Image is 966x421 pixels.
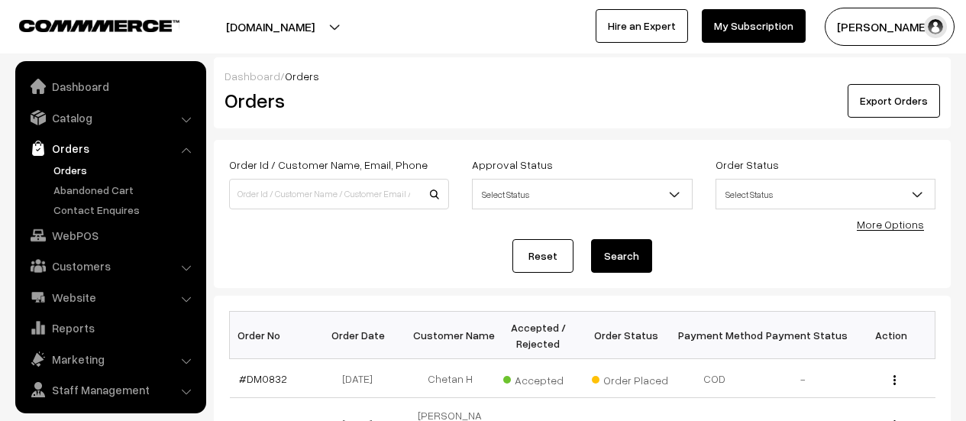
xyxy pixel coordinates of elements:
[229,179,449,209] input: Order Id / Customer Name / Customer Email / Customer Phone
[583,312,671,359] th: Order Status
[592,368,668,388] span: Order Placed
[406,359,495,398] td: Chetan H
[225,70,280,83] a: Dashboard
[494,312,583,359] th: Accepted / Rejected
[19,222,201,249] a: WebPOS
[848,84,940,118] button: Export Orders
[503,368,580,388] span: Accepted
[670,359,759,398] td: COD
[406,312,495,359] th: Customer Name
[512,239,573,273] a: Reset
[19,283,201,311] a: Website
[472,157,553,173] label: Approval Status
[702,9,806,43] a: My Subscription
[229,157,428,173] label: Order Id / Customer Name, Email, Phone
[239,372,287,385] a: #DM0832
[225,89,447,112] h2: Orders
[230,312,318,359] th: Order No
[173,8,368,46] button: [DOMAIN_NAME]
[50,182,201,198] a: Abandoned Cart
[473,181,691,208] span: Select Status
[50,162,201,178] a: Orders
[825,8,955,46] button: [PERSON_NAME]
[716,179,935,209] span: Select Status
[19,20,179,31] img: COMMMERCE
[19,345,201,373] a: Marketing
[857,218,924,231] a: More Options
[318,359,406,398] td: [DATE]
[19,376,201,403] a: Staff Management
[759,312,848,359] th: Payment Status
[50,202,201,218] a: Contact Enquires
[19,104,201,131] a: Catalog
[19,15,153,34] a: COMMMERCE
[285,70,319,83] span: Orders
[318,312,406,359] th: Order Date
[893,375,896,385] img: Menu
[924,15,947,38] img: user
[716,157,779,173] label: Order Status
[19,314,201,342] a: Reports
[225,68,940,84] div: /
[591,239,652,273] button: Search
[19,73,201,100] a: Dashboard
[596,9,688,43] a: Hire an Expert
[472,179,692,209] span: Select Status
[847,312,935,359] th: Action
[19,134,201,162] a: Orders
[19,252,201,280] a: Customers
[759,359,848,398] td: -
[670,312,759,359] th: Payment Method
[716,181,935,208] span: Select Status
